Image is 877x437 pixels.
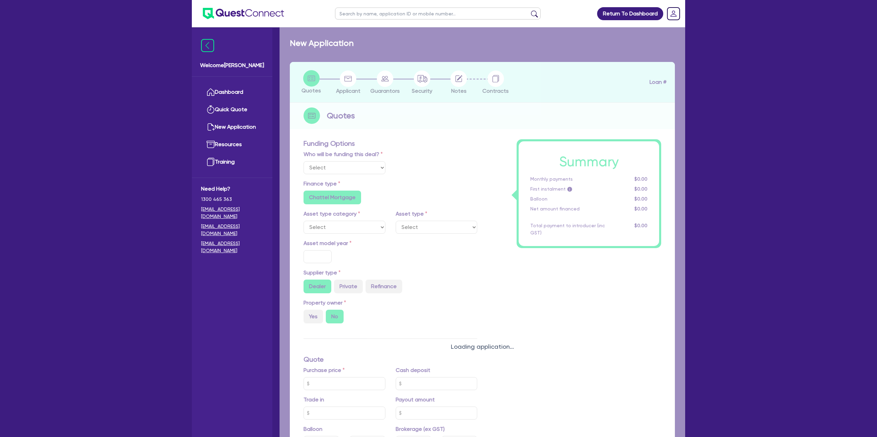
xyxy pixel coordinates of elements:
a: [EMAIL_ADDRESS][DOMAIN_NAME] [201,206,263,220]
a: Dropdown toggle [665,5,682,23]
span: Need Help? [201,185,263,193]
a: Dashboard [201,83,263,101]
a: Resources [201,136,263,153]
a: New Application [201,118,263,136]
img: new-application [207,123,215,131]
img: training [207,158,215,166]
a: Return To Dashboard [597,7,663,20]
span: Welcome [PERSON_NAME] [200,61,264,69]
div: Loading application... [280,342,685,351]
a: Training [201,153,263,171]
input: Search by name, application ID or mobile number... [335,8,541,20]
img: icon-menu-close [201,39,214,52]
span: 1300 465 363 [201,196,263,203]
img: quick-quote [207,105,215,114]
a: [EMAIL_ADDRESS][DOMAIN_NAME] [201,240,263,254]
img: resources [207,140,215,149]
a: [EMAIL_ADDRESS][DOMAIN_NAME] [201,223,263,237]
a: Quick Quote [201,101,263,118]
img: quest-connect-logo-blue [203,8,284,19]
